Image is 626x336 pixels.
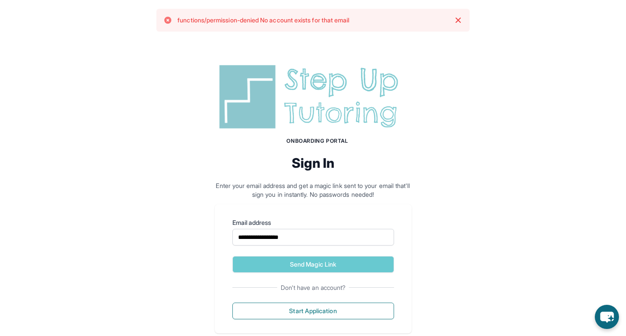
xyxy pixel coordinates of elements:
[232,303,394,319] button: Start Application
[277,283,349,292] span: Don't have an account?
[232,218,394,227] label: Email address
[177,16,349,25] p: functions/permission-denied No account exists for that email
[215,61,412,132] img: Step Up Tutoring horizontal logo
[215,181,412,199] p: Enter your email address and get a magic link sent to your email that'll sign you in instantly. N...
[224,137,412,145] h1: Onboarding Portal
[232,256,394,273] button: Send Magic Link
[595,305,619,329] button: chat-button
[215,155,412,171] h2: Sign In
